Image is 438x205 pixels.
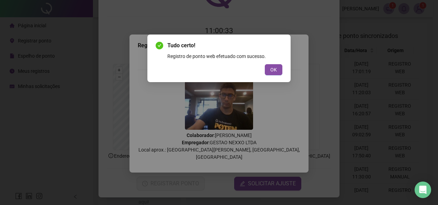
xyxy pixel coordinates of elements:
[167,41,282,50] span: Tudo certo!
[156,42,163,49] span: check-circle
[415,182,431,198] div: Open Intercom Messenger
[265,64,282,75] button: OK
[167,52,282,60] div: Registro de ponto web efetuado com sucesso.
[270,66,277,74] span: OK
